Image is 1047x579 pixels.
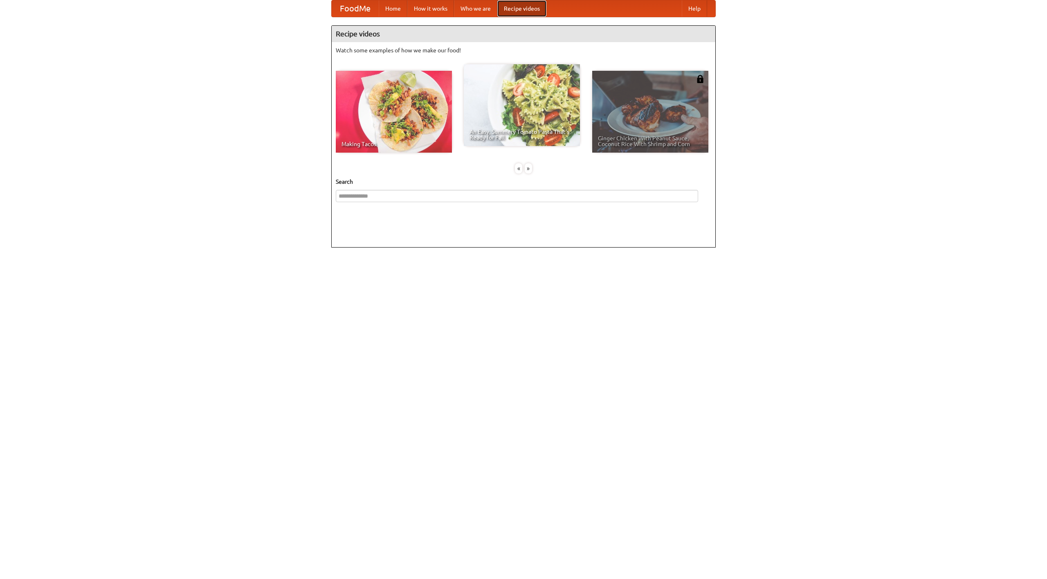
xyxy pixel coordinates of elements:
a: How it works [407,0,454,17]
div: « [515,163,522,173]
img: 483408.png [696,75,704,83]
p: Watch some examples of how we make our food! [336,46,711,54]
div: » [525,163,532,173]
h4: Recipe videos [332,26,715,42]
h5: Search [336,178,711,186]
span: Making Tacos [342,141,446,147]
a: FoodMe [332,0,379,17]
a: Home [379,0,407,17]
a: Making Tacos [336,71,452,153]
a: An Easy, Summery Tomato Pasta That's Ready for Fall [464,64,580,146]
a: Help [682,0,707,17]
a: Who we are [454,0,497,17]
a: Recipe videos [497,0,546,17]
span: An Easy, Summery Tomato Pasta That's Ready for Fall [470,129,574,140]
